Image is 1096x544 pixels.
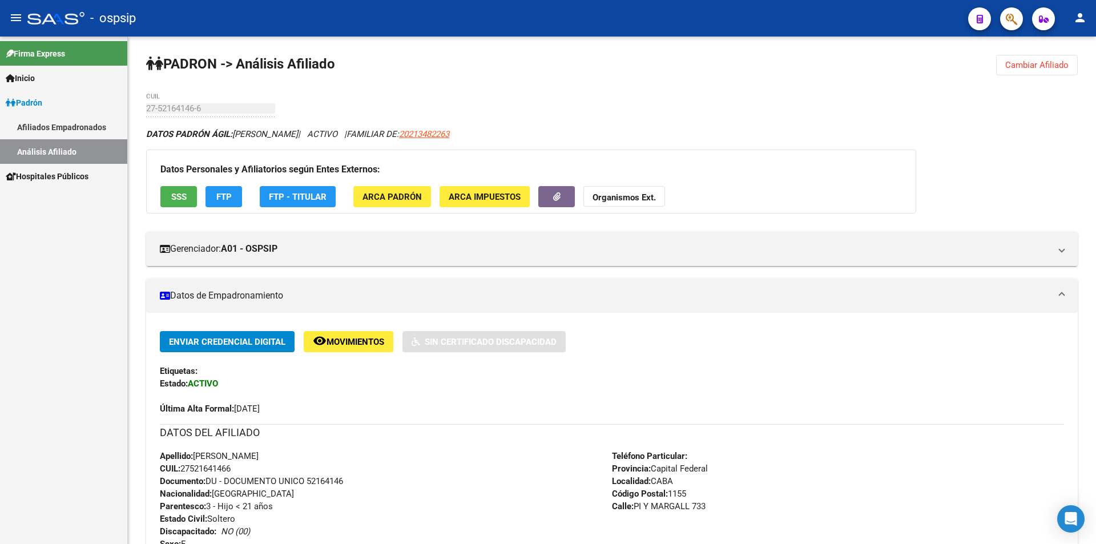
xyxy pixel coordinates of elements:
span: SSS [171,192,187,202]
span: Cambiar Afiliado [1005,60,1069,70]
strong: Provincia: [612,464,651,474]
strong: Código Postal: [612,489,668,499]
strong: Organismos Ext. [593,192,656,203]
span: DU - DOCUMENTO UNICO 52164146 [160,476,343,486]
span: [PERSON_NAME] [160,451,259,461]
mat-expansion-panel-header: Gerenciador:A01 - OSPSIP [146,232,1078,266]
strong: CUIL: [160,464,180,474]
button: ARCA Impuestos [440,186,530,207]
span: [PERSON_NAME] [146,129,298,139]
span: Soltero [160,514,235,524]
strong: Nacionalidad: [160,489,212,499]
span: 20213482263 [399,129,449,139]
span: 1155 [612,489,686,499]
strong: Estado Civil: [160,514,207,524]
span: [DATE] [160,404,260,414]
span: 3 - Hijo < 21 años [160,501,273,511]
button: ARCA Padrón [353,186,431,207]
button: Cambiar Afiliado [996,55,1078,75]
div: Open Intercom Messenger [1057,505,1085,533]
span: Enviar Credencial Digital [169,337,285,347]
span: FAMILIAR DE: [346,129,449,139]
span: Sin Certificado Discapacidad [425,337,557,347]
i: NO (00) [221,526,250,537]
span: ARCA Impuestos [449,192,521,202]
button: SSS [160,186,197,207]
span: Inicio [6,72,35,84]
mat-panel-title: Gerenciador: [160,243,1050,255]
button: Organismos Ext. [583,186,665,207]
h3: DATOS DEL AFILIADO [160,425,1064,441]
span: Firma Express [6,47,65,60]
span: PI Y MARGALL 733 [612,501,706,511]
span: Capital Federal [612,464,708,474]
span: Padrón [6,96,42,109]
i: | ACTIVO | [146,129,449,139]
span: 27521641466 [160,464,231,474]
strong: PADRON -> Análisis Afiliado [146,56,335,72]
span: [GEOGRAPHIC_DATA] [160,489,294,499]
button: FTP [205,186,242,207]
strong: Teléfono Particular: [612,451,687,461]
span: CABA [612,476,673,486]
span: - ospsip [90,6,136,31]
strong: Última Alta Formal: [160,404,234,414]
button: Sin Certificado Discapacidad [402,331,566,352]
span: ARCA Padrón [362,192,422,202]
span: Movimientos [327,337,384,347]
strong: Discapacitado: [160,526,216,537]
mat-expansion-panel-header: Datos de Empadronamiento [146,279,1078,313]
mat-panel-title: Datos de Empadronamiento [160,289,1050,302]
span: FTP - Titular [269,192,327,202]
strong: Documento: [160,476,205,486]
strong: Calle: [612,501,634,511]
button: FTP - Titular [260,186,336,207]
strong: A01 - OSPSIP [221,243,277,255]
mat-icon: person [1073,11,1087,25]
strong: Localidad: [612,476,651,486]
mat-icon: remove_red_eye [313,334,327,348]
strong: Apellido: [160,451,193,461]
button: Movimientos [304,331,393,352]
button: Enviar Credencial Digital [160,331,295,352]
strong: DATOS PADRÓN ÁGIL: [146,129,232,139]
h3: Datos Personales y Afiliatorios según Entes Externos: [160,162,902,178]
span: Hospitales Públicos [6,170,88,183]
strong: Parentesco: [160,501,206,511]
strong: Etiquetas: [160,366,198,376]
mat-icon: menu [9,11,23,25]
span: FTP [216,192,232,202]
strong: Estado: [160,378,188,389]
strong: ACTIVO [188,378,218,389]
